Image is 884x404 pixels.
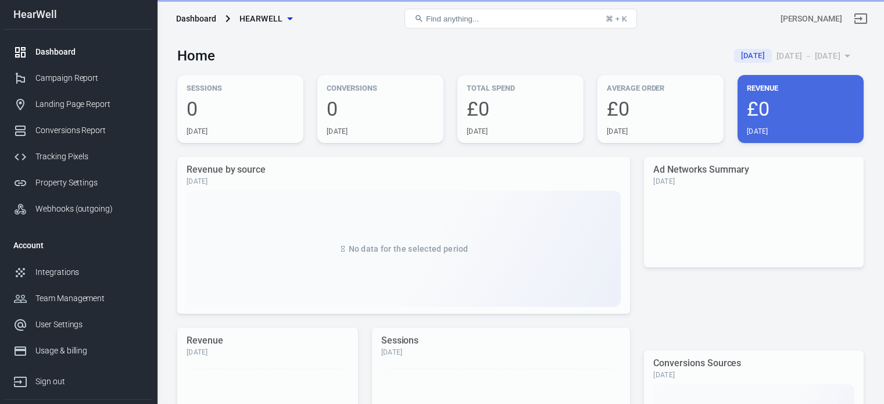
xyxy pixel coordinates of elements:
div: HearWell [4,9,153,20]
li: Account [4,231,153,259]
div: Conversions Report [35,124,144,137]
div: Usage & billing [35,345,144,357]
div: Landing Page Report [35,98,144,110]
a: Usage & billing [4,338,153,364]
span: Find anything... [426,15,479,23]
div: Sign out [35,376,144,388]
div: Campaign Report [35,72,144,84]
a: Webhooks (outgoing) [4,196,153,222]
span: HearWell [239,12,283,26]
h3: Home [177,48,215,64]
a: Campaign Report [4,65,153,91]
button: Find anything...⌘ + K [405,9,637,28]
a: Sign out [4,364,153,395]
a: Property Settings [4,170,153,196]
a: Tracking Pixels [4,144,153,170]
div: Dashboard [35,46,144,58]
div: Integrations [35,266,144,278]
a: Team Management [4,285,153,312]
button: HearWell [235,8,297,30]
a: Sign out [847,5,875,33]
a: Integrations [4,259,153,285]
a: User Settings [4,312,153,338]
div: ⌘ + K [606,15,627,23]
div: User Settings [35,319,144,331]
a: Conversions Report [4,117,153,144]
a: Landing Page Report [4,91,153,117]
div: Dashboard [176,13,216,24]
div: Property Settings [35,177,144,189]
a: Dashboard [4,39,153,65]
div: Team Management [35,292,144,305]
div: Webhooks (outgoing) [35,203,144,215]
div: Tracking Pixels [35,151,144,163]
div: Account id: BS7ZPrtF [781,13,842,25]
